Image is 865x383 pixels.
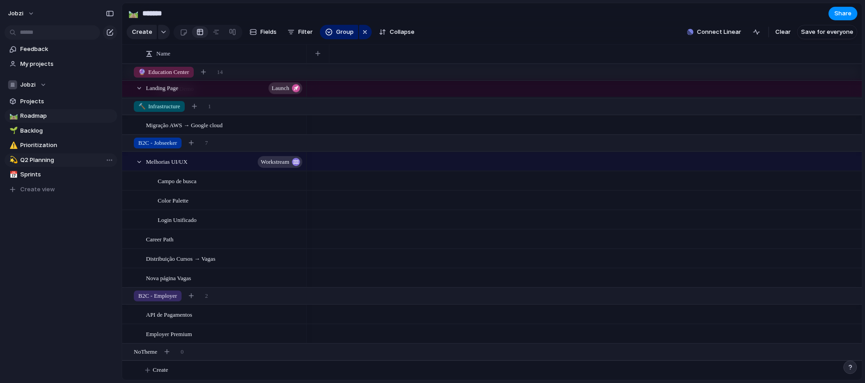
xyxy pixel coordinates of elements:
[8,141,17,150] button: ⚠️
[205,138,208,148] span: 7
[138,102,180,111] span: Infrastructure
[20,156,114,165] span: Q2 Planning
[158,175,196,186] span: Campo de busca
[5,168,117,181] a: 📅Sprints
[390,28,414,37] span: Collapse
[138,291,177,300] span: B2C - Employer
[146,253,215,263] span: Distribuição Cursos → Vagas
[127,25,157,39] button: Create
[261,156,289,168] span: workstream
[20,97,114,106] span: Projects
[138,69,146,75] span: 🔮
[146,82,178,92] span: Landing Page
[146,120,223,130] span: Migração AWS → Google cloud
[156,49,170,58] span: Name
[5,183,117,196] button: Create view
[5,124,117,138] a: 🌱Backlog
[20,111,114,120] span: Roadmap
[20,60,114,69] span: My projects
[138,68,189,77] span: Education Center
[20,170,114,179] span: Sprints
[146,328,192,339] span: Employer Premium
[20,126,114,135] span: Backlog
[375,25,418,39] button: Collapse
[772,25,794,39] button: Clear
[5,57,117,71] a: My projects
[336,28,354,37] span: Group
[5,78,117,92] button: Jobzi
[20,80,36,89] span: Jobzi
[5,42,117,56] a: Feedback
[128,7,138,19] div: 🛤️
[4,6,39,21] button: Jobzi
[797,25,857,39] button: Save for everyone
[208,102,211,111] span: 1
[260,28,277,37] span: Fields
[126,6,141,21] button: 🛤️
[801,28,853,37] span: Save for everyone
[158,195,188,205] span: Color Palette
[9,140,16,151] div: ⚠️
[8,9,23,18] span: Jobzi
[5,109,117,123] a: 🛤️Roadmap
[5,138,117,152] a: ⚠️Prioritization
[8,156,17,165] button: 💫
[153,365,168,374] span: Create
[272,82,289,94] span: launch
[269,82,302,94] button: launch
[683,25,745,39] button: Connect Linear
[20,141,114,150] span: Prioritization
[834,9,851,18] span: Share
[217,68,223,77] span: 14
[138,103,146,110] span: 🔨
[205,291,208,300] span: 2
[134,347,157,356] span: No Theme
[9,170,16,180] div: 📅
[8,126,17,135] button: 🌱
[298,28,313,37] span: Filter
[258,156,302,168] button: workstream
[20,45,114,54] span: Feedback
[697,28,741,37] span: Connect Linear
[146,234,173,244] span: Career Path
[146,156,187,166] span: Melhorias UI/UX
[775,28,791,37] span: Clear
[320,25,358,39] button: Group
[158,214,196,225] span: Login Unificado
[8,170,17,179] button: 📅
[138,138,177,148] span: B2C - Jobseeker
[8,111,17,120] button: 🛤️
[5,95,117,108] a: Projects
[284,25,316,39] button: Filter
[146,272,191,283] span: Nova página Vagas
[146,309,192,319] span: API de Pagamentos
[9,125,16,136] div: 🌱
[5,153,117,167] a: 💫Q2 Planning
[9,155,16,165] div: 💫
[132,28,152,37] span: Create
[20,185,55,194] span: Create view
[181,347,184,356] span: 0
[829,7,857,20] button: Share
[9,111,16,121] div: 🛤️
[246,25,280,39] button: Fields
